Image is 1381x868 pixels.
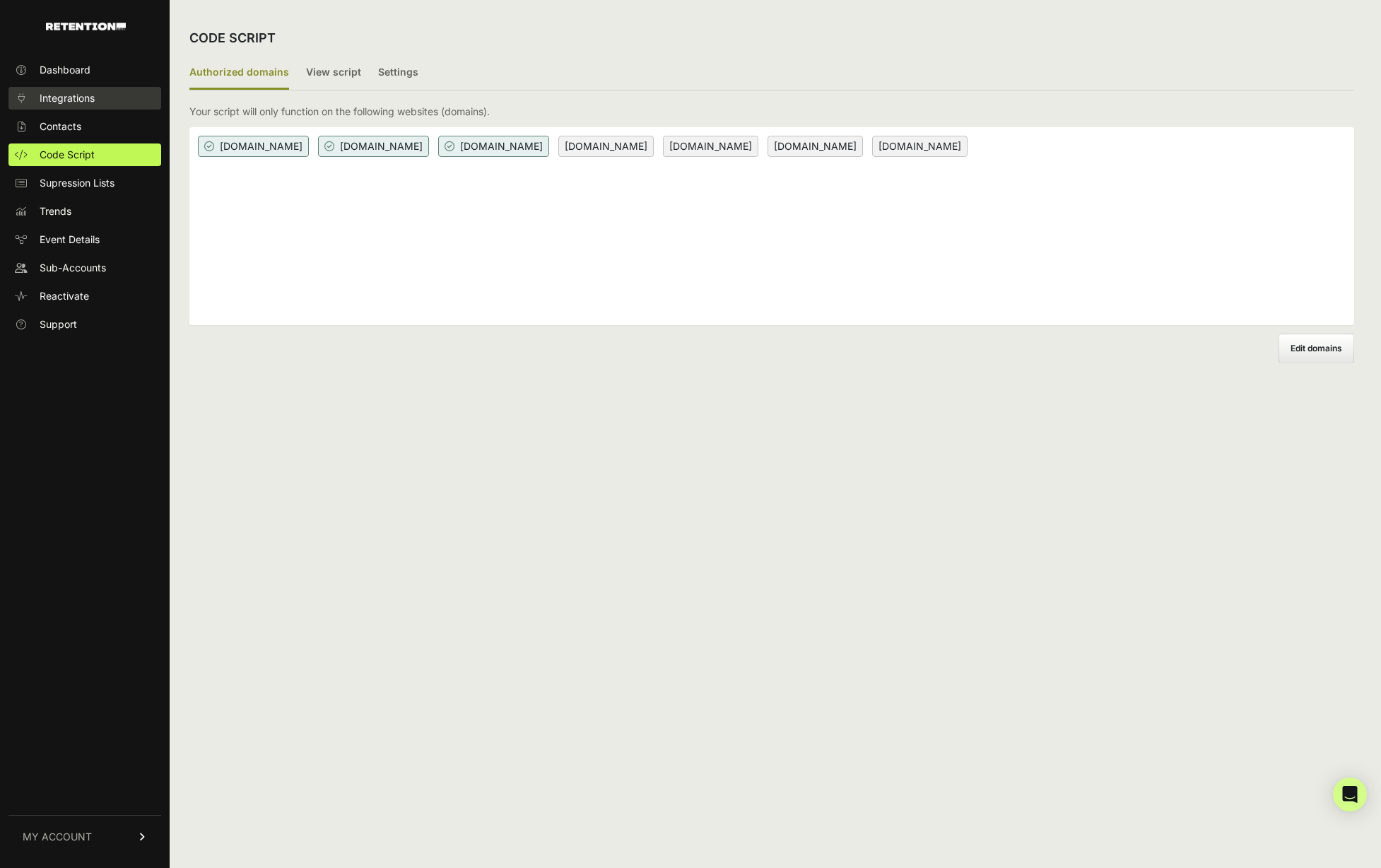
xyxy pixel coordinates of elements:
[40,204,71,218] span: Trends
[8,313,161,336] a: Support
[198,136,309,157] span: [DOMAIN_NAME]
[378,57,418,90] label: Settings
[768,136,863,157] span: [DOMAIN_NAME]
[8,200,161,223] a: Trends
[8,172,161,194] a: Supression Lists
[40,289,89,303] span: Reactivate
[8,285,161,307] a: Reactivate
[306,57,361,90] label: View script
[8,87,161,110] a: Integrations
[558,136,654,157] span: [DOMAIN_NAME]
[40,233,100,247] span: Event Details
[438,136,549,157] span: [DOMAIN_NAME]
[189,28,276,48] h2: CODE SCRIPT
[189,57,289,90] label: Authorized domains
[189,105,490,119] p: Your script will only function on the following websites (domains).
[8,143,161,166] a: Code Script
[318,136,429,157] span: [DOMAIN_NAME]
[40,91,95,105] span: Integrations
[8,815,161,858] a: MY ACCOUNT
[40,176,114,190] span: Supression Lists
[40,261,106,275] span: Sub-Accounts
[40,63,90,77] span: Dashboard
[40,148,95,162] span: Code Script
[40,317,77,332] span: Support
[46,23,126,30] img: Retention.com
[40,119,81,134] span: Contacts
[663,136,758,157] span: [DOMAIN_NAME]
[23,830,92,844] span: MY ACCOUNT
[1333,778,1367,811] div: Open Intercom Messenger
[1291,343,1342,353] span: Edit domains
[8,59,161,81] a: Dashboard
[8,228,161,251] a: Event Details
[872,136,968,157] span: [DOMAIN_NAME]
[8,115,161,138] a: Contacts
[8,257,161,279] a: Sub-Accounts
